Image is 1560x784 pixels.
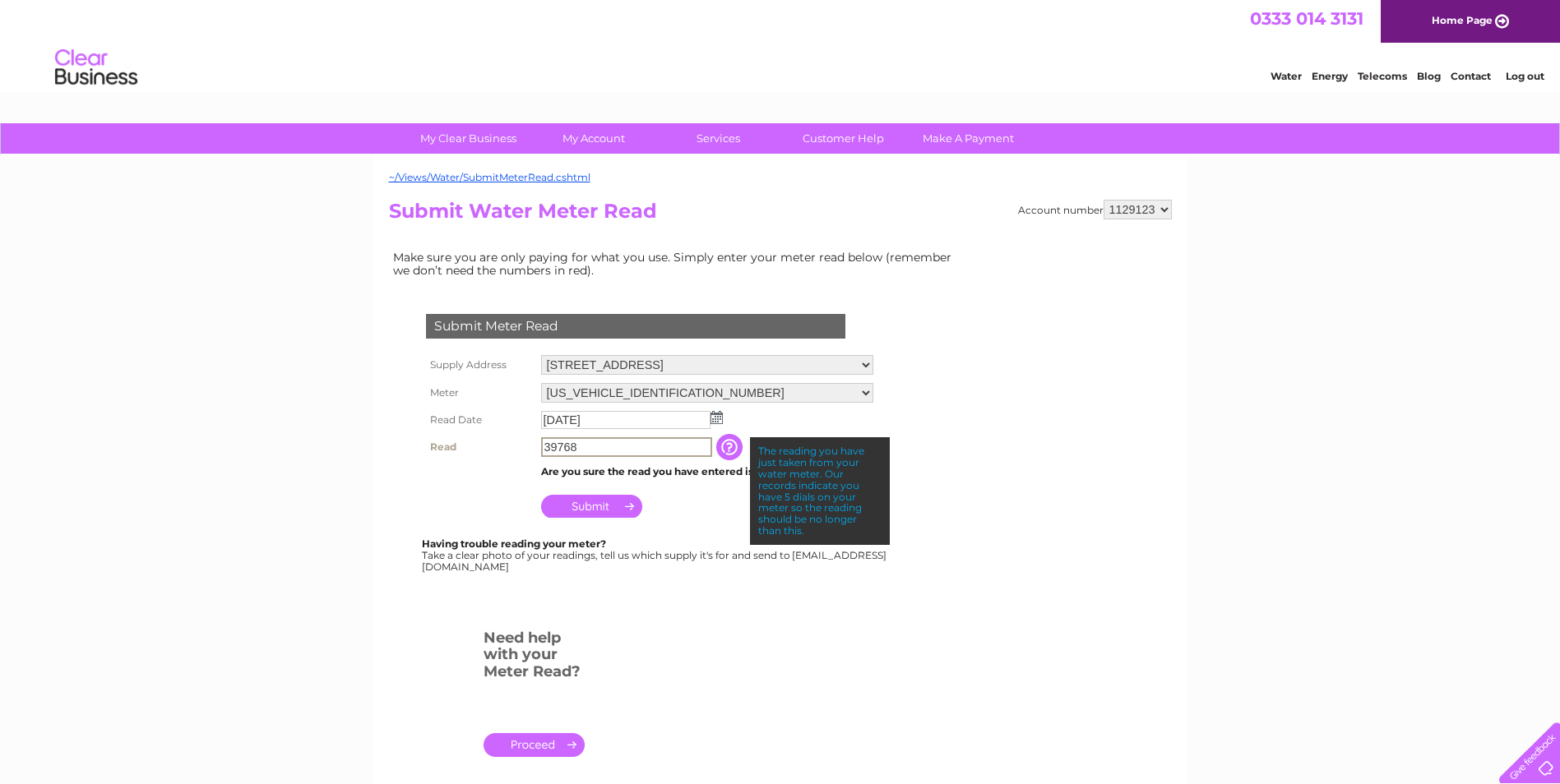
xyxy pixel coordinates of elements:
img: ... [711,411,723,424]
td: Make sure you are only paying for what you use. Simply enter your meter read below (remember we d... [389,247,965,281]
a: Contact [1451,70,1491,82]
td: Are you sure the read you have entered is correct? [537,461,877,482]
a: Water [1271,70,1302,82]
a: Telecoms [1358,70,1407,82]
a: 0333 014 3131 [1250,8,1363,29]
a: Customer Help [775,123,911,154]
div: The reading you have just taken from your water meter. Our records indicate you have 5 dials on y... [750,437,890,544]
a: ~/Views/Water/SubmitMeterRead.cshtml [389,171,590,183]
a: Log out [1506,70,1544,82]
h2: Submit Water Meter Read [389,200,1172,231]
input: Submit [541,495,642,518]
a: Energy [1312,70,1348,82]
th: Read [422,433,537,461]
a: Make A Payment [900,123,1036,154]
h3: Need help with your Meter Read? [484,626,585,689]
b: Having trouble reading your meter? [422,537,606,550]
div: Account number [1018,200,1172,219]
img: logo.png [54,43,138,93]
th: Meter [422,379,537,407]
input: Information [716,434,746,460]
th: Supply Address [422,351,537,379]
th: Read Date [422,407,537,433]
div: Clear Business is a trading name of Verastar Limited (registered in [GEOGRAPHIC_DATA] No. 3667643... [392,9,1169,80]
a: Services [650,123,786,154]
a: My Account [525,123,661,154]
div: Take a clear photo of your readings, tell us which supply it's for and send to [EMAIL_ADDRESS][DO... [422,538,889,572]
a: . [484,733,585,757]
a: My Clear Business [400,123,536,154]
a: Blog [1417,70,1441,82]
div: Submit Meter Read [426,314,845,339]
